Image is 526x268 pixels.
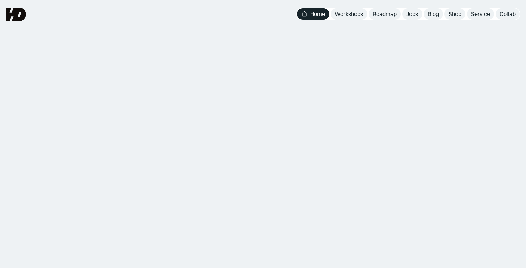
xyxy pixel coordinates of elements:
[467,8,494,20] a: Service
[428,10,439,18] div: Blog
[424,8,443,20] a: Blog
[444,8,465,20] a: Shop
[331,8,367,20] a: Workshops
[449,10,461,18] div: Shop
[471,10,490,18] div: Service
[500,10,516,18] div: Collab
[406,10,418,18] div: Jobs
[335,10,363,18] div: Workshops
[297,8,329,20] a: Home
[369,8,401,20] a: Roadmap
[373,10,397,18] div: Roadmap
[402,8,422,20] a: Jobs
[310,10,325,18] div: Home
[496,8,520,20] a: Collab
